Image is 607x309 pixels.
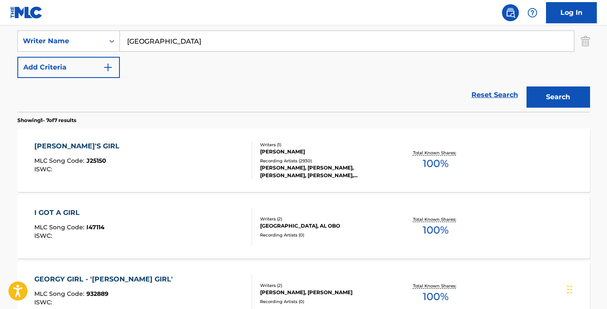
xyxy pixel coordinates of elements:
[581,31,590,52] img: Delete Criterion
[546,2,597,23] a: Log In
[34,208,105,218] div: I GOT A GIRL
[34,232,54,239] span: ISWC :
[567,277,572,302] div: Drag
[34,165,54,173] span: ISWC :
[524,4,541,21] div: Help
[86,223,105,231] span: I47114
[565,268,607,309] iframe: Chat Widget
[17,128,590,192] a: [PERSON_NAME]'S GIRLMLC Song Code:J25150ISWC:Writers (1)[PERSON_NAME]Recording Artists (2930)[PER...
[260,289,388,296] div: [PERSON_NAME], [PERSON_NAME]
[423,223,449,238] span: 100 %
[86,157,106,164] span: J25150
[34,274,177,284] div: GEORGY GIRL - '[PERSON_NAME] GIRL'
[423,289,449,304] span: 100 %
[413,216,458,223] p: Total Known Shares:
[527,8,538,18] img: help
[23,36,99,46] div: Writer Name
[34,157,86,164] span: MLC Song Code :
[260,216,388,222] div: Writers ( 2 )
[260,232,388,238] div: Recording Artists ( 0 )
[413,283,458,289] p: Total Known Shares:
[103,62,113,72] img: 9d2ae6d4665cec9f34b9.svg
[17,4,590,112] form: Search Form
[260,158,388,164] div: Recording Artists ( 2930 )
[17,57,120,78] button: Add Criteria
[260,142,388,148] div: Writers ( 1 )
[34,141,124,151] div: [PERSON_NAME]'S GIRL
[413,150,458,156] p: Total Known Shares:
[17,117,76,124] p: Showing 1 - 7 of 7 results
[34,298,54,306] span: ISWC :
[260,222,388,230] div: [GEOGRAPHIC_DATA], AL OBO
[34,290,86,298] span: MLC Song Code :
[505,8,516,18] img: search
[34,223,86,231] span: MLC Song Code :
[260,282,388,289] div: Writers ( 2 )
[260,298,388,305] div: Recording Artists ( 0 )
[260,148,388,156] div: [PERSON_NAME]
[423,156,449,171] span: 100 %
[10,6,43,19] img: MLC Logo
[527,86,590,108] button: Search
[17,195,590,259] a: I GOT A GIRLMLC Song Code:I47114ISWC:Writers (2)[GEOGRAPHIC_DATA], AL OBORecording Artists (0)Tot...
[502,4,519,21] a: Public Search
[260,164,388,179] div: [PERSON_NAME], [PERSON_NAME], [PERSON_NAME], [PERSON_NAME], [PERSON_NAME]
[467,86,522,104] a: Reset Search
[86,290,108,298] span: 932889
